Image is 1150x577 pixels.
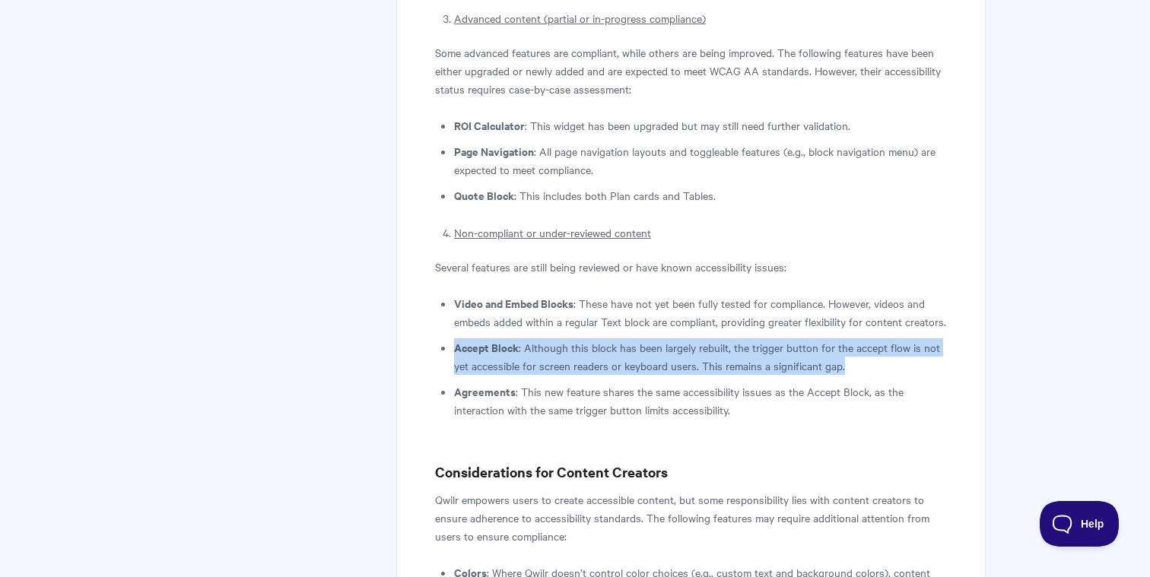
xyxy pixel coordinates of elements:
[454,186,947,204] li: : This includes both Plan cards and Tables.
[454,142,947,179] li: : All page navigation layouts and toggleable features (e.g., block navigation menu) are expected ...
[454,116,947,135] li: : This widget has been upgraded but may still need further validation.
[454,187,514,203] strong: Quote Block
[454,339,519,355] strong: Accept Block
[454,383,516,399] strong: Agreements
[454,338,947,375] li: : Although this block has been largely rebuilt, the trigger button for the accept flow is not yet...
[435,461,947,483] h3: Considerations for Content Creators
[454,294,947,331] li: : These have not yet been fully tested for compliance. However, videos and embeds added within a ...
[454,11,706,26] u: Advanced content (partial or in-progress compliance)
[435,258,947,276] p: Several features are still being reviewed or have known accessibility issues:
[435,490,947,545] p: Qwilr empowers users to create accessible content, but some responsibility lies with content crea...
[454,295,573,311] strong: Video and Embed Blocks
[1040,501,1120,547] iframe: Toggle Customer Support
[435,43,947,98] p: Some advanced features are compliant, while others are being improved. The following features hav...
[454,143,534,159] strong: Page Navigation
[454,117,525,133] strong: ROI Calculator
[454,225,651,240] u: Non-compliant or under-reviewed content
[454,382,947,419] li: : This new feature shares the same accessibility issues as the Accept Block, as the interaction w...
